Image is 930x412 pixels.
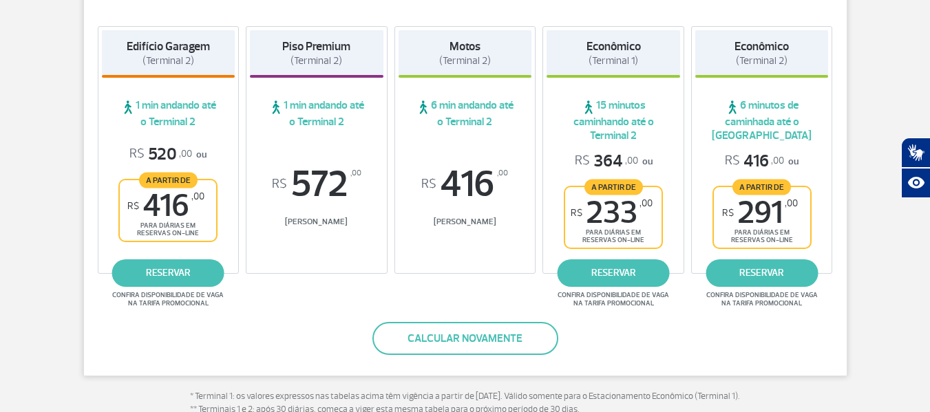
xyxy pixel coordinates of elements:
span: 364 [575,151,638,172]
span: para diárias em reservas on-line [726,228,799,244]
sup: R$ [722,207,734,219]
span: 233 [571,197,653,228]
span: 1 min andando até o Terminal 2 [102,98,235,129]
span: para diárias em reservas on-line [131,221,204,237]
span: 416 [399,166,532,203]
span: 1 min andando até o Terminal 2 [250,98,383,129]
sup: ,00 [640,197,653,209]
button: Abrir tradutor de língua de sinais. [901,138,930,168]
sup: R$ [127,200,139,212]
span: 6 min andando até o Terminal 2 [399,98,532,129]
span: 572 [250,166,383,203]
a: reservar [706,259,818,287]
span: (Terminal 2) [736,54,788,67]
sup: ,00 [785,197,798,209]
a: reservar [112,259,224,287]
sup: R$ [571,207,582,219]
span: Confira disponibilidade de vaga na tarifa promocional [704,291,820,307]
a: reservar [558,259,670,287]
sup: R$ [421,177,436,192]
span: (Terminal 2) [439,54,491,67]
strong: Econômico [586,39,641,54]
p: ou [575,151,653,172]
sup: ,00 [191,191,204,202]
button: Abrir recursos assistivos. [901,168,930,198]
strong: Motos [450,39,480,54]
span: A partir de [139,172,198,188]
span: 15 minutos caminhando até o Terminal 2 [547,98,680,142]
sup: ,00 [350,166,361,181]
span: [PERSON_NAME] [399,217,532,227]
span: (Terminal 2) [290,54,342,67]
span: Confira disponibilidade de vaga na tarifa promocional [110,291,226,307]
strong: Econômico [735,39,789,54]
span: A partir de [584,179,643,195]
strong: Edifício Garagem [127,39,210,54]
span: para diárias em reservas on-line [577,228,650,244]
sup: ,00 [497,166,508,181]
p: ou [129,144,207,165]
span: 520 [129,144,192,165]
span: A partir de [732,179,791,195]
strong: Piso Premium [282,39,350,54]
button: Calcular novamente [372,322,558,355]
sup: R$ [272,177,287,192]
span: Confira disponibilidade de vaga na tarifa promocional [556,291,671,307]
span: 6 minutos de caminhada até o [GEOGRAPHIC_DATA] [695,98,829,142]
p: ou [725,151,799,172]
span: (Terminal 1) [589,54,638,67]
span: [PERSON_NAME] [250,217,383,227]
div: Plugin de acessibilidade da Hand Talk. [901,138,930,198]
span: 416 [725,151,784,172]
span: 291 [722,197,798,228]
span: 416 [127,191,204,221]
span: (Terminal 2) [142,54,194,67]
